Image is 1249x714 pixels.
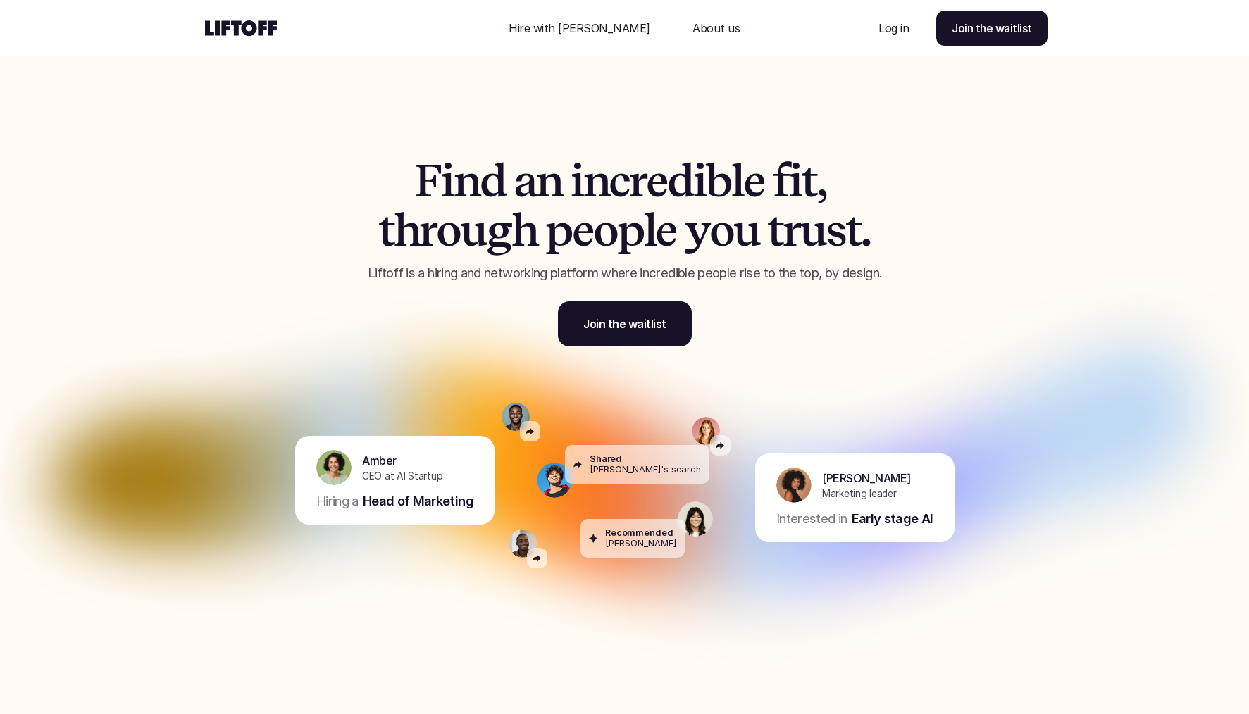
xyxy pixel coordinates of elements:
[800,206,826,255] span: u
[571,156,583,206] span: i
[629,156,646,206] span: r
[486,206,511,255] span: g
[783,206,800,255] span: r
[509,20,650,37] p: Hire with [PERSON_NAME]
[822,487,897,501] p: Marketing leader
[617,206,644,255] span: p
[316,492,359,511] p: Hiring a
[644,206,656,255] span: l
[801,156,816,206] span: t
[583,315,666,332] p: Join the waitlist
[936,11,1048,46] a: Join the waitlist
[816,156,826,206] span: ,
[767,206,783,255] span: t
[545,206,572,255] span: p
[514,156,536,206] span: a
[685,206,709,255] span: y
[952,20,1032,37] p: Join the waitlist
[709,206,733,255] span: o
[733,206,759,255] span: u
[536,156,562,206] span: n
[693,156,706,206] span: i
[492,11,667,45] a: Nav Link
[362,492,473,511] p: Head of Marketing
[572,206,593,255] span: e
[394,206,420,255] span: h
[480,156,506,206] span: d
[692,20,740,37] p: About us
[822,470,911,487] p: [PERSON_NAME]
[860,206,871,255] span: .
[436,206,460,255] span: o
[419,206,436,255] span: r
[511,206,537,255] span: h
[731,156,743,206] span: l
[605,539,676,549] p: [PERSON_NAME]
[773,156,789,206] span: f
[667,156,693,206] span: d
[862,11,926,45] a: Nav Link
[460,206,486,255] span: u
[414,156,441,206] span: F
[590,465,701,475] p: [PERSON_NAME]'s search
[676,11,757,45] a: Nav Link
[441,156,454,206] span: i
[826,206,845,255] span: s
[646,156,667,206] span: e
[378,206,394,255] span: t
[558,301,692,346] a: Join the waitlist
[851,510,933,528] p: Early stage AI
[325,264,924,282] p: Liftoff is a hiring and networking platform where incredible people rise to the top, by design.
[878,20,909,37] p: Log in
[776,510,847,528] p: Interested in
[362,469,442,484] p: CEO at AI Startup
[609,156,629,206] span: c
[655,206,676,255] span: e
[605,527,673,538] p: Recommended
[593,206,617,255] span: o
[743,156,764,206] span: e
[705,156,731,206] span: b
[590,453,622,464] p: Shared
[845,206,861,255] span: t
[789,156,802,206] span: i
[454,156,480,206] span: n
[583,156,609,206] span: n
[362,452,397,469] p: Amber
